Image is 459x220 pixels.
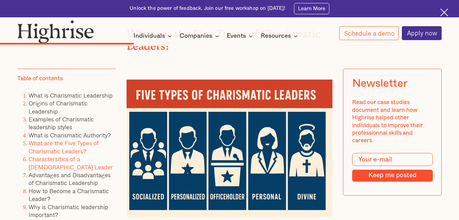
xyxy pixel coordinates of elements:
img: Five Types of Charismatic Leaders [127,80,333,217]
form: Modal Form [352,153,433,182]
a: What is Charismatic Leadership [29,91,113,100]
input: Your e-mail [352,153,433,166]
div: Individuals [133,32,174,40]
a: Origins of Charismatic Leadership [29,99,88,116]
div: Table of contents [17,75,63,82]
div: Companies [180,32,221,40]
div: Companies [180,32,212,40]
a: Why is Charismatic leadership Important? [29,202,108,219]
img: Cross icon [440,9,448,16]
div: Unlock the power of feedback. Join our free workshop on [DATE]! [130,5,285,12]
div: Read our case studies document and learn how Highrise helped other individuals to improve their p... [352,99,433,145]
a: Charactersitics of a [DEMOGRAPHIC_DATA] Leader [29,154,113,171]
a: Advantages and Disadvantages of Charismatic Leadership [29,170,111,187]
div: Resources [261,32,300,40]
a: Schedule a demo [339,26,399,40]
div: Individuals [133,32,165,40]
a: How to Become a Charismatic Leader? [29,186,109,203]
img: Highrise logo [17,20,94,43]
div: Newsletter [352,78,408,90]
a: What is Charismatic Authority? [29,131,111,140]
a: Examples of Charismatic leadership styles [29,115,94,132]
a: Learn More [294,3,329,14]
div: Events [227,32,255,40]
a: Apply now [402,26,442,40]
input: Keep me posted [352,170,433,182]
div: Resources [261,32,291,40]
a: What are the Five Types of Charismatic Leaders? [29,139,99,156]
div: Events [227,32,246,40]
